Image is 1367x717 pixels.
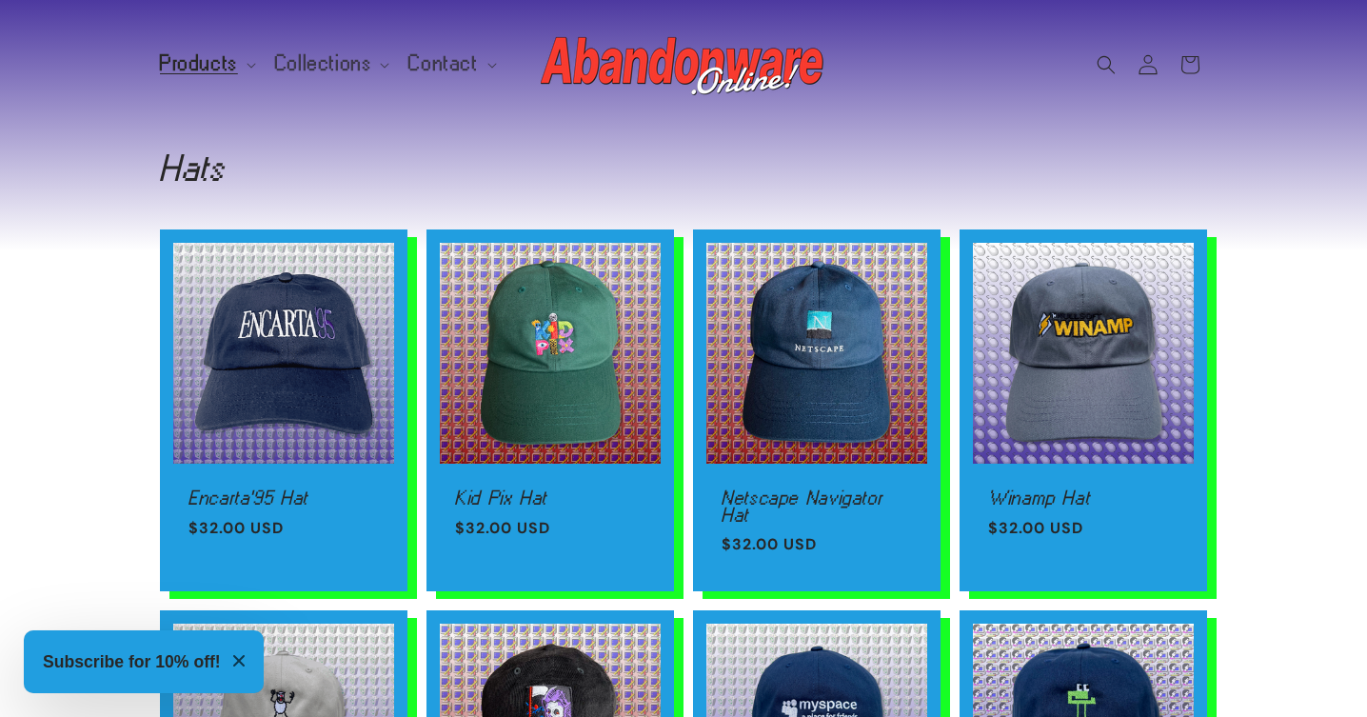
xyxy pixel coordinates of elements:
[149,44,264,84] summary: Products
[455,489,645,507] a: Kid Pix Hat
[264,44,398,84] summary: Collections
[1085,44,1127,86] summary: Search
[160,55,238,72] span: Products
[722,489,912,523] a: Netscape Navigator Hat
[397,44,504,84] summary: Contact
[160,152,1207,183] h1: Hats
[275,55,372,72] span: Collections
[534,19,834,110] a: Abandonware
[988,489,1179,507] a: Winamp Hat
[541,27,826,103] img: Abandonware
[188,489,379,507] a: Encarta'95 Hat
[408,55,478,72] span: Contact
